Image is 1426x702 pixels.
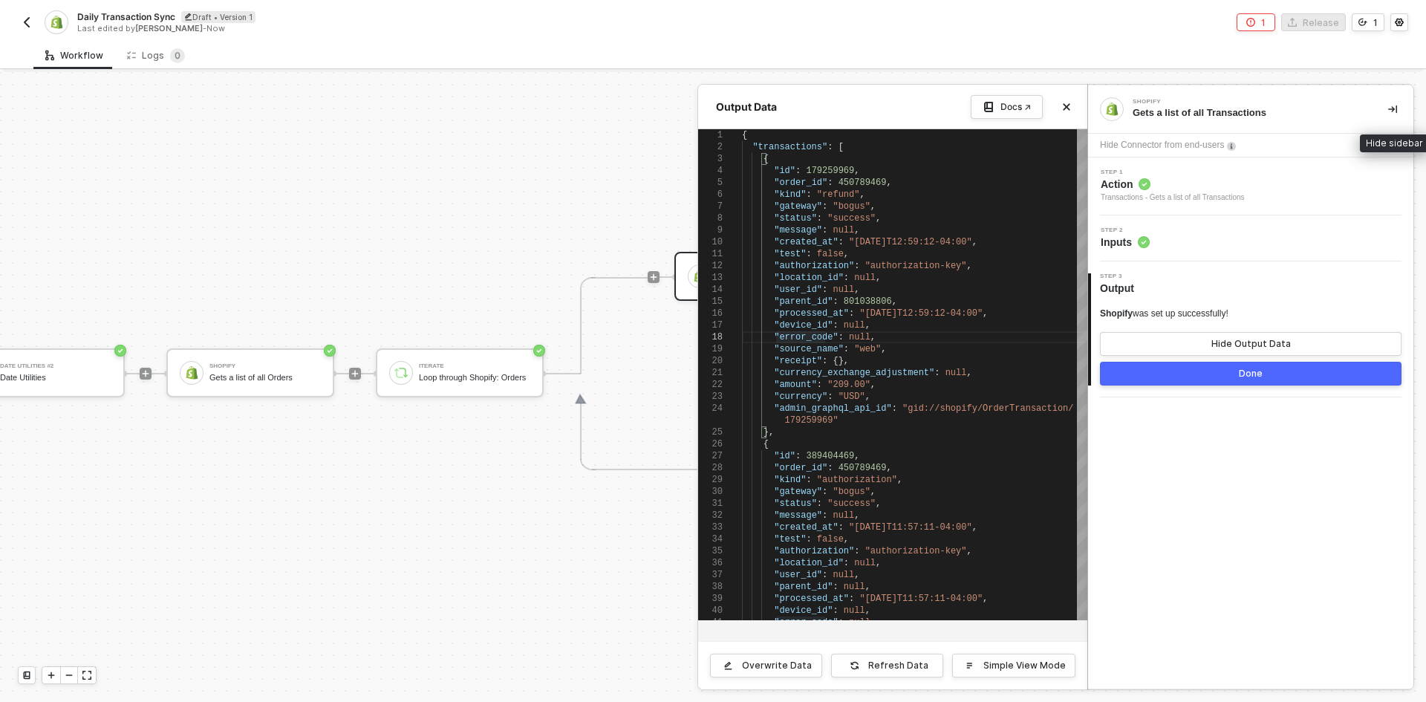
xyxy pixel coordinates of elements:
[833,285,854,295] span: null
[774,617,838,628] span: "error_code"
[1101,235,1150,250] span: Inputs
[698,391,723,403] div: 23
[822,356,827,366] span: :
[1100,332,1401,356] button: Hide Output Data
[833,582,838,592] span: :
[892,403,897,414] span: :
[854,510,859,521] span: ,
[698,510,723,521] div: 32
[844,558,849,568] span: :
[698,153,723,165] div: 3
[886,178,891,188] span: ,
[1100,308,1133,319] span: Shopify
[881,344,886,354] span: ,
[698,581,723,593] div: 38
[774,546,854,556] span: "authorization"
[827,498,876,509] span: "success"
[774,463,827,473] span: "order_id"
[876,498,881,509] span: ,
[833,320,838,331] span: :
[833,296,838,307] span: :
[698,212,723,224] div: 8
[854,570,859,580] span: ,
[966,368,971,378] span: ,
[876,558,881,568] span: ,
[774,403,891,414] span: "admin_graphql_api_id"
[77,10,175,23] span: Daily Transaction Sync
[698,569,723,581] div: 37
[774,570,822,580] span: "user_id"
[1000,101,1031,113] div: Docs ↗
[806,249,811,259] span: :
[698,533,723,545] div: 34
[849,332,870,342] span: null
[839,178,887,188] span: 450789469
[983,660,1066,672] div: Simple View Mode
[868,660,928,672] div: Refresh Data
[698,450,723,462] div: 27
[1088,227,1413,250] div: Step 2Inputs
[774,510,822,521] span: "message"
[966,546,971,556] span: ,
[18,13,36,31] button: back
[849,617,870,628] span: null
[839,617,844,628] span: :
[1352,13,1384,31] button: 1
[934,368,940,378] span: :
[1101,177,1245,192] span: Action
[21,16,33,28] img: back
[1101,227,1150,233] span: Step 2
[817,534,844,545] span: false
[844,249,849,259] span: ,
[844,605,865,616] span: null
[854,451,859,461] span: ,
[698,129,723,141] div: 1
[45,50,103,62] div: Workflow
[886,463,891,473] span: ,
[698,296,723,308] div: 15
[902,403,1073,414] span: "gid://shopify/OrderTransaction/
[698,486,723,498] div: 30
[833,487,870,497] span: "bogus"
[774,451,795,461] span: "id"
[764,154,769,164] span: {
[127,48,185,63] div: Logs
[897,475,902,485] span: ,
[774,368,934,378] span: "currency_exchange_adjustment"
[945,368,967,378] span: null
[795,451,801,461] span: :
[1100,362,1401,386] button: Done
[774,273,844,283] span: "location_id"
[47,671,56,680] span: icon-play
[854,285,859,295] span: ,
[698,605,723,617] div: 40
[774,332,838,342] span: "error_code"
[1100,273,1140,279] span: Step 3
[839,332,844,342] span: :
[844,273,849,283] span: :
[827,178,833,188] span: :
[698,593,723,605] div: 39
[1058,98,1075,116] button: Close
[870,487,876,497] span: ,
[827,380,870,390] span: "209.00"
[698,260,723,272] div: 12
[822,570,827,580] span: :
[1237,13,1275,31] button: 1
[774,213,817,224] span: "status"
[774,285,822,295] span: "user_id"
[774,237,838,247] span: "created_at"
[817,475,897,485] span: "authorization"
[952,654,1075,677] button: Simple View Mode
[698,319,723,331] div: 17
[972,522,977,533] span: ,
[774,320,833,331] span: "device_id"
[1062,103,1071,111] span: icon-close
[854,558,876,568] span: null
[859,189,865,200] span: ,
[1211,338,1291,350] div: Hide Output Data
[865,391,870,402] span: ,
[698,189,723,201] div: 6
[839,391,865,402] span: "USD"
[698,343,723,355] div: 19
